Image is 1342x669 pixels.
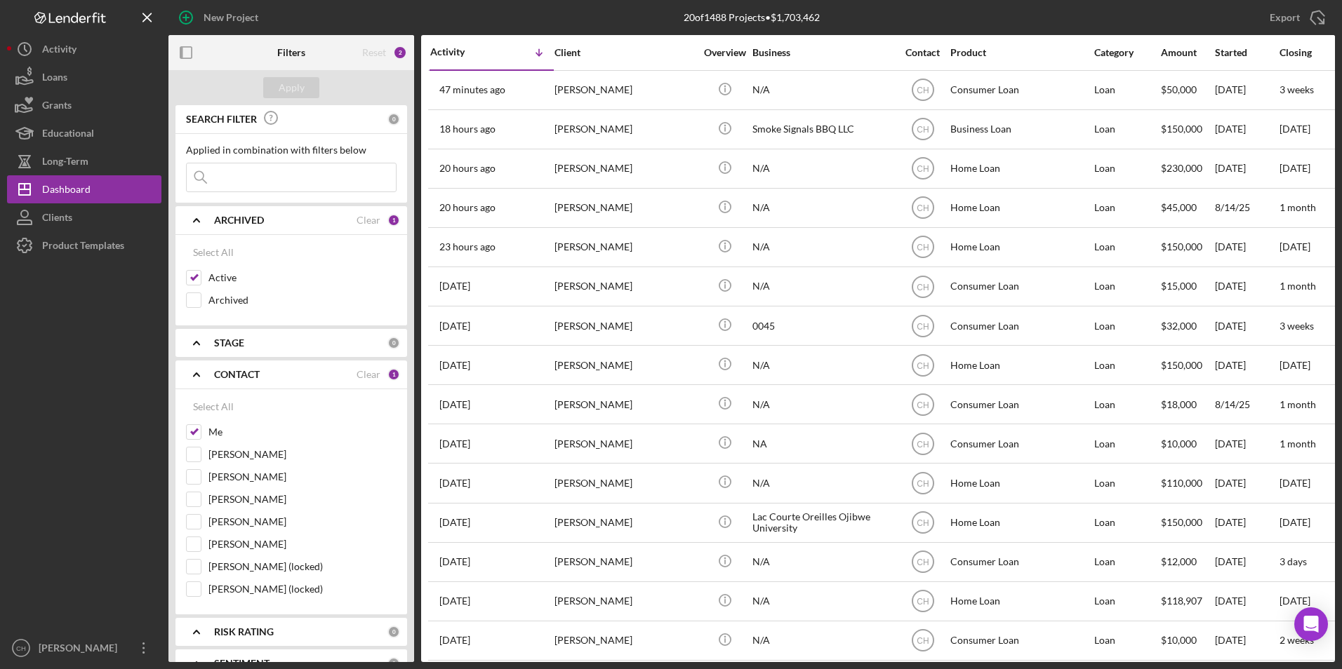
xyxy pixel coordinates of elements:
label: [PERSON_NAME] [208,492,397,506]
div: Lac Courte Oreilles Ojibwe University [752,504,893,541]
time: 3 weeks [1280,320,1314,332]
div: Educational [42,119,94,151]
div: Overview [698,47,751,58]
div: Clients [42,203,72,235]
div: N/A [752,583,893,620]
div: Home Loan [950,229,1091,266]
time: 2025-08-21 19:11 [439,163,496,174]
text: CH [917,439,929,449]
time: 2025-08-19 19:02 [439,320,470,332]
div: Long-Term [42,147,88,179]
time: [DATE] [1280,123,1310,135]
text: CH [917,125,929,135]
div: Select All [193,393,234,421]
div: N/A [752,543,893,581]
div: Category [1094,47,1160,58]
time: [DATE] [1280,516,1310,528]
div: [PERSON_NAME] [554,189,695,227]
div: N/A [752,72,893,109]
div: Loan [1094,189,1160,227]
div: $50,000 [1161,72,1214,109]
div: N/A [752,386,893,423]
time: 2025-07-28 17:20 [439,635,470,646]
div: N/A [752,150,893,187]
div: $45,000 [1161,189,1214,227]
div: Clear [357,369,380,380]
a: Dashboard [7,175,161,203]
div: Loan [1094,72,1160,109]
div: $18,000 [1161,386,1214,423]
div: [PERSON_NAME] [554,111,695,148]
div: $150,000 [1161,346,1214,384]
a: Clients [7,203,161,231]
div: 0 [387,337,400,349]
div: $32,000 [1161,307,1214,344]
div: Started [1215,47,1278,58]
div: N/A [752,346,893,384]
label: [PERSON_NAME] (locked) [208,582,397,596]
div: Home Loan [950,189,1091,227]
time: 2025-08-22 14:45 [439,84,505,95]
button: Select All [186,393,241,421]
label: Me [208,425,397,439]
div: [PERSON_NAME] [554,307,695,344]
div: [DATE] [1215,504,1278,541]
div: 20 of 1488 Projects • $1,703,462 [684,12,820,23]
time: 1 month [1280,438,1316,450]
time: 2025-08-20 05:13 [439,281,470,292]
a: Long-Term [7,147,161,175]
div: Loan [1094,268,1160,305]
div: [PERSON_NAME] [554,229,695,266]
text: CH [917,243,929,252]
button: Apply [263,77,319,98]
time: 1 month [1280,201,1316,213]
button: New Project [168,4,272,32]
time: 2025-08-21 21:08 [439,123,496,135]
time: [DATE] [1280,359,1310,371]
div: [PERSON_NAME] [554,622,695,659]
div: [DATE] [1215,150,1278,187]
div: [DATE] [1215,268,1278,305]
div: Home Loan [950,583,1091,620]
div: [DATE] [1215,346,1278,384]
div: 1 [387,368,400,381]
div: [DATE] [1215,111,1278,148]
div: Open Intercom Messenger [1294,607,1328,641]
div: Smoke Signals BBQ LLC [752,111,893,148]
div: Loan [1094,622,1160,659]
text: CH [917,86,929,95]
div: N/A [752,622,893,659]
div: Loan [1094,307,1160,344]
div: N/A [752,189,893,227]
time: 2025-08-12 15:10 [439,478,470,489]
div: [DATE] [1215,307,1278,344]
text: CH [917,321,929,331]
div: Consumer Loan [950,268,1091,305]
div: $10,000 [1161,425,1214,462]
div: $150,000 [1161,504,1214,541]
div: Consumer Loan [950,622,1091,659]
div: 2 [393,46,407,60]
div: [DATE] [1215,72,1278,109]
div: N/A [752,464,893,501]
div: [PERSON_NAME] [554,150,695,187]
div: Apply [279,77,305,98]
button: Educational [7,119,161,147]
text: CH [917,164,929,174]
div: Business [752,47,893,58]
text: CH [917,636,929,646]
div: $12,000 [1161,543,1214,581]
time: 2025-08-18 12:25 [439,360,470,371]
time: 2025-08-07 19:44 [439,556,470,567]
a: Product Templates [7,231,161,259]
button: Select All [186,238,241,266]
text: CH [917,597,929,607]
div: 8/14/25 [1215,386,1278,423]
button: Grants [7,91,161,119]
label: [PERSON_NAME] (locked) [208,560,397,574]
div: Export [1270,4,1300,32]
a: Loans [7,63,161,91]
div: N/A [752,229,893,266]
text: CH [917,282,929,292]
